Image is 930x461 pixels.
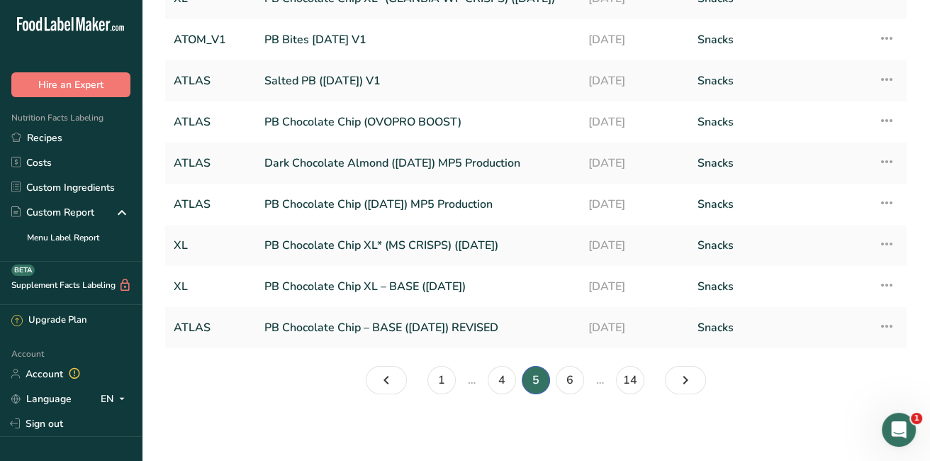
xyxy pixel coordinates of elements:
[588,66,680,96] a: [DATE]
[488,366,516,394] a: Page 4.
[11,387,72,411] a: Language
[588,148,680,178] a: [DATE]
[11,205,94,220] div: Custom Report
[588,107,680,137] a: [DATE]
[588,25,680,55] a: [DATE]
[366,366,407,394] a: Page 4.
[264,148,571,178] a: Dark Chocolate Almond ([DATE]) MP5 Production
[174,189,247,219] a: ATLAS
[264,272,571,301] a: PB Chocolate Chip XL – BASE ([DATE])
[556,366,584,394] a: Page 6.
[264,107,571,137] a: PB Chocolate Chip (OVOPRO BOOST)
[174,25,247,55] a: ATOM_V1
[588,313,680,343] a: [DATE]
[264,189,571,219] a: PB Chocolate Chip ([DATE]) MP5 Production
[174,272,247,301] a: XL
[588,230,680,260] a: [DATE]
[697,148,861,178] a: Snacks
[697,107,861,137] a: Snacks
[697,313,861,343] a: Snacks
[427,366,456,394] a: Page 1.
[174,66,247,96] a: ATLAS
[588,272,680,301] a: [DATE]
[174,230,247,260] a: XL
[264,230,571,260] a: PB Chocolate Chip XL* (MS CRISPS) ([DATE])
[697,230,861,260] a: Snacks
[174,313,247,343] a: ATLAS
[101,390,130,407] div: EN
[11,265,35,276] div: BETA
[697,189,861,219] a: Snacks
[174,148,247,178] a: ATLAS
[264,25,571,55] a: PB Bites [DATE] V1
[697,66,861,96] a: Snacks
[616,366,644,394] a: Page 14.
[264,66,571,96] a: Salted PB ([DATE]) V1
[697,25,861,55] a: Snacks
[588,189,680,219] a: [DATE]
[882,413,916,447] iframe: Intercom live chat
[174,107,247,137] a: ATLAS
[11,72,130,97] button: Hire an Expert
[665,366,706,394] a: Page 6.
[11,313,86,328] div: Upgrade Plan
[264,313,571,343] a: PB Chocolate Chip – BASE ([DATE]) REVISED
[697,272,861,301] a: Snacks
[911,413,922,424] span: 1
